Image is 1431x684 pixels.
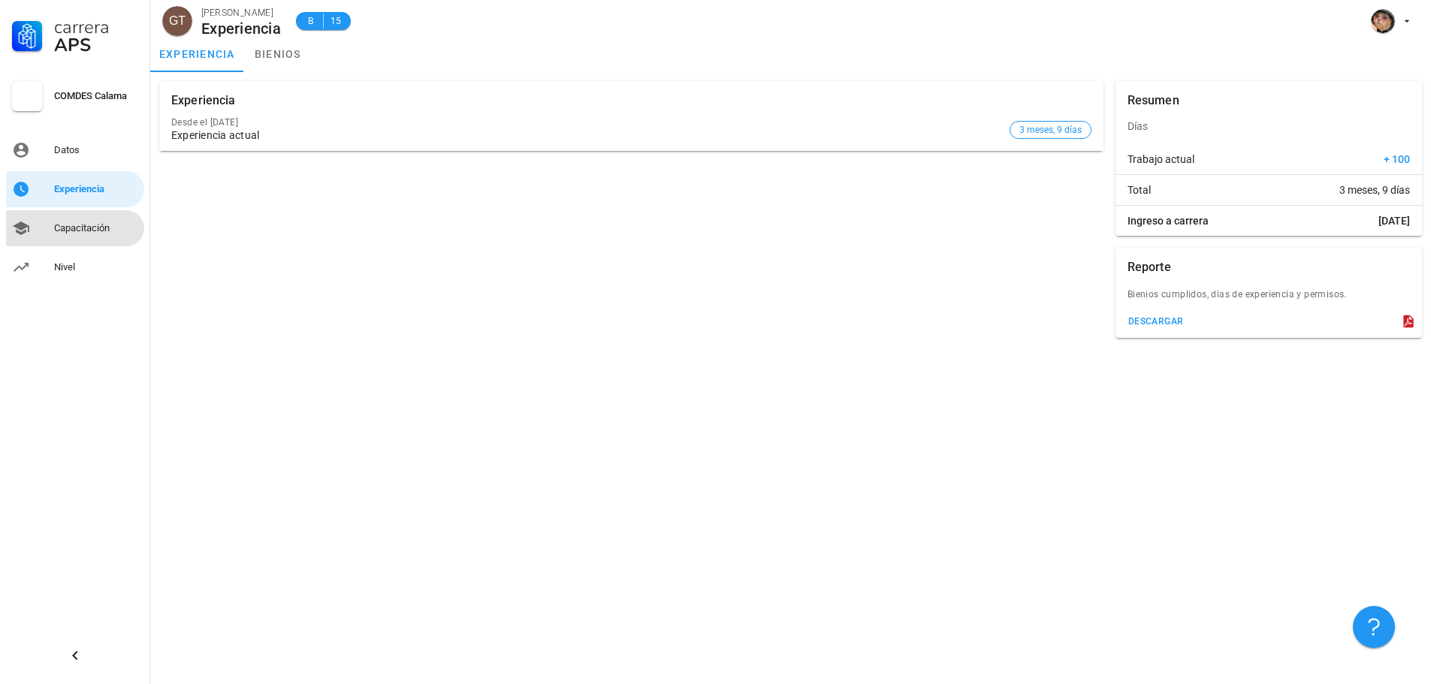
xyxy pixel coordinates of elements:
[6,249,144,285] a: Nivel
[169,6,186,36] span: GT
[1128,213,1209,228] span: Ingreso a carrera
[1019,122,1082,138] span: 3 meses, 9 días
[1116,108,1422,144] div: Días
[201,20,281,37] div: Experiencia
[150,36,244,72] a: experiencia
[54,183,138,195] div: Experiencia
[1384,152,1410,167] span: + 100
[330,14,342,29] span: 15
[54,144,138,156] div: Datos
[1128,152,1194,167] span: Trabajo actual
[1128,81,1179,120] div: Resumen
[1378,213,1410,228] span: [DATE]
[6,210,144,246] a: Capacitación
[1128,182,1151,197] span: Total
[1371,9,1395,33] div: avatar
[244,36,312,72] a: bienios
[1116,287,1422,311] div: Bienios cumplidos, dias de experiencia y permisos.
[54,36,138,54] div: APS
[54,18,138,36] div: Carrera
[54,90,138,102] div: COMDES Calama
[171,129,1004,142] div: Experiencia actual
[1339,182,1410,197] span: 3 meses, 9 días
[1122,311,1190,332] button: descargar
[305,14,317,29] span: B
[171,81,236,120] div: Experiencia
[54,222,138,234] div: Capacitación
[54,261,138,273] div: Nivel
[162,6,192,36] div: avatar
[171,117,1004,128] div: Desde el [DATE]
[6,132,144,168] a: Datos
[201,5,281,20] div: [PERSON_NAME]
[1128,248,1171,287] div: Reporte
[1128,316,1184,327] div: descargar
[6,171,144,207] a: Experiencia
